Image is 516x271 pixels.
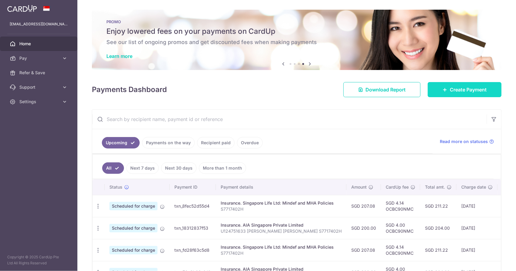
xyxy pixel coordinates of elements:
span: Total amt. [425,184,445,190]
a: Next 30 days [161,162,196,174]
th: Payment details [216,179,346,195]
p: S7717402H [221,250,342,256]
td: SGD 4.00 OCBC90NMC [381,217,420,239]
td: SGD 207.08 [346,195,381,217]
span: Scheduled for charge [109,224,157,232]
h6: See our list of ongoing promos and get discounted fees when making payments [106,39,487,46]
a: Upcoming [102,137,140,148]
span: Scheduled for charge [109,246,157,254]
td: SGD 4.14 OCBC90NMC [381,239,420,261]
a: Overdue [237,137,263,148]
td: txn_fd28f63c5d8 [170,239,216,261]
td: [DATE] [456,217,498,239]
td: txn_8fec52d55d4 [170,195,216,217]
span: CardUp fee [386,184,409,190]
td: SGD 200.00 [346,217,381,239]
td: txn_18312837f53 [170,217,216,239]
a: Read more on statuses [440,139,494,145]
a: Recipient paid [197,137,235,148]
p: U124751633 [PERSON_NAME] [PERSON_NAME] S7717402H [221,228,342,234]
span: Pay [19,55,59,61]
span: Refer & Save [19,70,59,76]
span: Support [19,84,59,90]
span: Status [109,184,122,190]
span: Amount [351,184,367,190]
span: Create Payment [450,86,487,93]
p: PROMO [106,19,487,24]
th: Payment ID [170,179,216,195]
a: Next 7 days [126,162,159,174]
img: CardUp [7,5,37,12]
span: Settings [19,99,59,105]
span: Charge date [461,184,486,190]
td: SGD 4.14 OCBC90NMC [381,195,420,217]
td: SGD 204.00 [420,217,456,239]
span: Download Report [365,86,406,93]
span: Scheduled for charge [109,202,157,210]
p: S7717402H [221,206,342,212]
img: Latest Promos banner [92,10,501,70]
div: Insurance. Singapore Life Ltd: Mindef and MHA Policies [221,244,342,250]
td: [DATE] [456,239,498,261]
h4: Payments Dashboard [92,84,167,95]
div: Insurance. Singapore Life Ltd: Mindef and MHA Policies [221,200,342,206]
span: Read more on statuses [440,139,488,145]
a: More than 1 month [199,162,246,174]
div: Insurance. AIA Singapore Private Limited [221,222,342,228]
p: [EMAIL_ADDRESS][DOMAIN_NAME] [10,21,68,27]
a: Download Report [343,82,420,97]
a: Learn more [106,53,132,59]
span: Home [19,41,59,47]
td: SGD 207.08 [346,239,381,261]
input: Search by recipient name, payment id or reference [92,110,487,129]
a: Payments on the way [142,137,195,148]
td: [DATE] [456,195,498,217]
td: SGD 211.22 [420,239,456,261]
a: All [102,162,124,174]
td: SGD 211.22 [420,195,456,217]
a: Create Payment [428,82,501,97]
h5: Enjoy lowered fees on your payments on CardUp [106,27,487,36]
